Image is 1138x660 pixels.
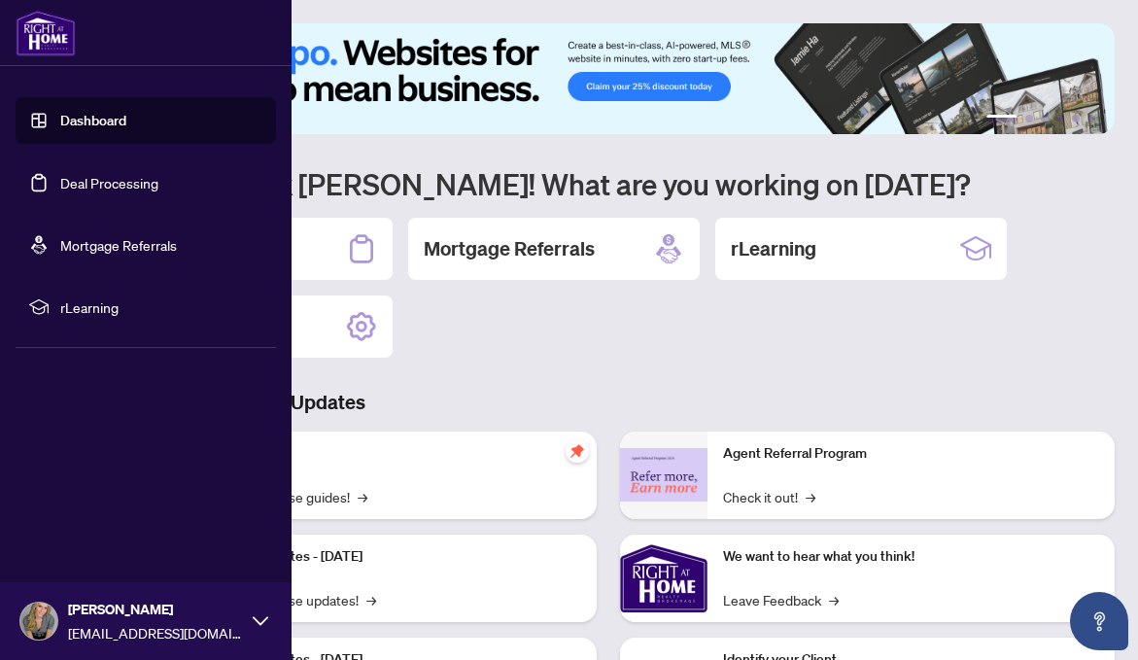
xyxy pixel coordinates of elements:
img: Slide 0 [101,23,1115,134]
p: Self-Help [204,443,581,465]
span: [PERSON_NAME] [68,599,243,620]
img: Profile Icon [20,603,57,640]
h2: Mortgage Referrals [424,235,595,262]
p: We want to hear what you think! [723,546,1100,568]
a: Mortgage Referrals [60,236,177,254]
span: → [366,589,376,610]
button: 5 [1072,115,1080,122]
p: Agent Referral Program [723,443,1100,465]
h2: rLearning [731,235,816,262]
span: pushpin [566,439,589,463]
span: [EMAIL_ADDRESS][DOMAIN_NAME] [68,622,243,643]
a: Dashboard [60,112,126,129]
span: → [829,589,839,610]
button: 1 [986,115,1017,122]
span: → [358,486,367,507]
span: rLearning [60,296,262,318]
button: 4 [1056,115,1064,122]
img: Agent Referral Program [620,448,707,502]
h3: Brokerage & Industry Updates [101,389,1115,416]
img: We want to hear what you think! [620,535,707,622]
button: 6 [1087,115,1095,122]
button: 2 [1025,115,1033,122]
img: logo [16,10,76,56]
h1: Welcome back [PERSON_NAME]! What are you working on [DATE]? [101,165,1115,202]
button: 3 [1041,115,1049,122]
p: Platform Updates - [DATE] [204,546,581,568]
a: Leave Feedback→ [723,589,839,610]
a: Deal Processing [60,174,158,191]
a: Check it out!→ [723,486,815,507]
button: Open asap [1070,592,1128,650]
span: → [806,486,815,507]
